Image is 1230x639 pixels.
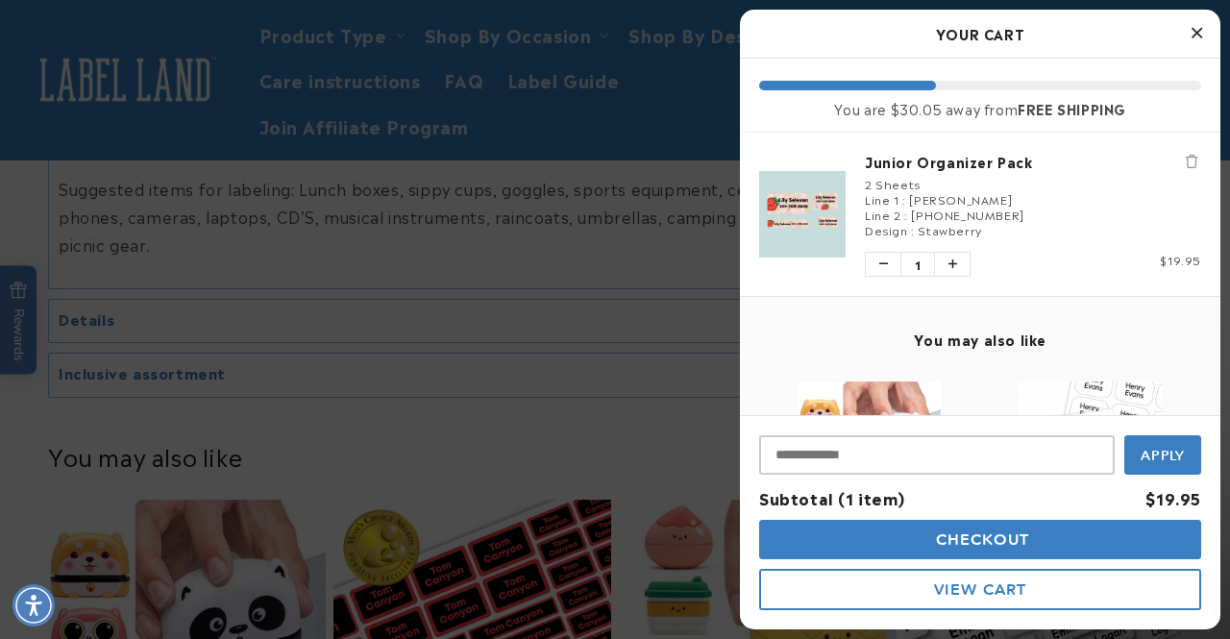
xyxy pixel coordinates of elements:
b: FREE SHIPPING [1018,98,1126,118]
li: product [759,133,1201,296]
button: Are these labels microwave safe? [55,108,270,144]
div: $19.95 [1145,484,1201,512]
span: : [911,221,915,238]
a: Junior Organizer Pack [865,152,1201,171]
span: [PERSON_NAME] [909,190,1012,208]
button: What surfaces do these labels stick to? [27,54,270,90]
button: Close Cart [1182,19,1211,48]
button: Apply [1124,435,1201,475]
div: Accessibility Menu [12,584,55,627]
span: Subtotal (1 item) [759,486,904,509]
div: You are $30.05 away from [759,100,1201,117]
span: [PHONE_NUMBER] [911,206,1023,223]
img: View Stick N' Wear Stikins® Labels [1019,381,1163,526]
button: Checkout [759,520,1201,559]
span: Line 1 [865,190,899,208]
span: Design [865,221,908,238]
input: Input Discount [759,435,1115,475]
span: : [904,206,908,223]
div: 2 Sheets [865,176,1201,191]
span: Stawberry [918,221,981,238]
span: Line 2 [865,206,901,223]
span: Apply [1141,447,1186,464]
button: Decrease quantity of Junior Organizer Pack [866,253,900,276]
button: Increase quantity of Junior Organizer Pack [935,253,970,276]
img: Junior Organizer Pack - Label Land [759,171,846,258]
img: View Name Stamp [799,381,941,526]
span: $19.95 [1160,251,1201,268]
span: View Cart [934,580,1026,599]
h2: Your Cart [759,19,1201,48]
textarea: Type your message here [16,25,272,48]
span: : [902,190,906,208]
span: Checkout [931,530,1030,549]
button: Remove Junior Organizer Pack [1182,152,1201,171]
h4: You may also like [759,331,1201,348]
button: View Cart [759,569,1201,610]
span: 1 [900,253,935,276]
